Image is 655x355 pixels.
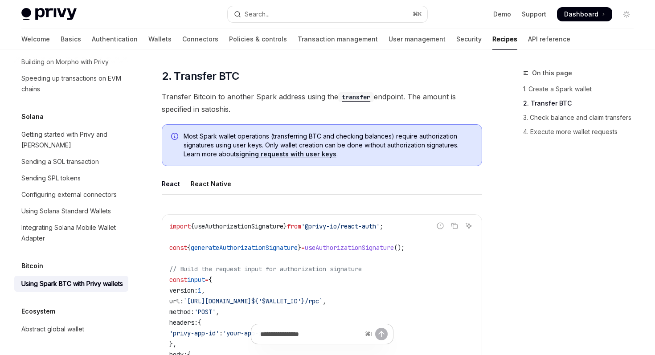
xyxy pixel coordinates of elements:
span: input [187,276,205,284]
a: Dashboard [557,7,612,21]
a: transfer [338,92,374,101]
div: Using Solana Standard Wallets [21,206,111,216]
span: Transfer Bitcoin to another Spark address using the endpoint. The amount is specified in satoshis. [162,90,482,115]
a: 3. Check balance and claim transfers [523,110,641,125]
div: Speeding up transactions on EVM chains [21,73,123,94]
a: Using Spark BTC with Privy wallets [14,276,128,292]
button: Ask AI [463,220,475,232]
span: '$WALLET_ID' [258,297,301,305]
span: { [187,244,191,252]
a: Connectors [182,29,218,50]
button: Toggle dark mode [619,7,634,21]
a: User management [389,29,446,50]
span: , [201,286,205,294]
div: Configuring external connectors [21,189,117,200]
h5: Ecosystem [21,306,55,317]
span: method: [169,308,194,316]
div: Sending a SOL transaction [21,156,99,167]
div: Integrating Solana Mobile Wallet Adapter [21,222,123,244]
a: Using Solana Standard Wallets [14,203,128,219]
span: On this page [532,68,572,78]
span: } [301,297,305,305]
span: } [298,244,301,252]
a: Speeding up transactions on EVM chains [14,70,128,97]
span: from [287,222,301,230]
a: Abstract global wallet [14,321,128,337]
span: import [169,222,191,230]
div: Sending SPL tokens [21,173,81,184]
span: { [191,222,194,230]
div: Using Spark BTC with Privy wallets [21,278,123,289]
a: Authentication [92,29,138,50]
span: { [198,318,201,326]
span: 1 [198,286,201,294]
a: Sending a SOL transaction [14,154,128,170]
input: Ask a question... [260,324,361,344]
a: Transaction management [298,29,378,50]
span: // Build the request input for authorization signature [169,265,362,273]
span: ; [380,222,383,230]
a: 4. Execute more wallet requests [523,125,641,139]
button: Copy the contents from the code block [449,220,460,232]
span: url: [169,297,184,305]
span: { [209,276,212,284]
button: Send message [375,328,388,340]
span: 2. Transfer BTC [162,69,239,83]
span: , [323,297,326,305]
a: API reference [528,29,570,50]
h5: Solana [21,111,44,122]
div: Abstract global wallet [21,324,84,335]
a: Basics [61,29,81,50]
span: } [283,222,287,230]
div: Getting started with Privy and [PERSON_NAME] [21,129,123,151]
span: = [205,276,209,284]
h5: Bitcoin [21,261,43,271]
a: Policies & controls [229,29,287,50]
code: transfer [338,92,374,102]
span: Dashboard [564,10,598,19]
span: ${ [251,297,258,305]
span: useAuthorizationSignature [305,244,394,252]
span: /rpc` [305,297,323,305]
span: ⌘ K [413,11,422,18]
button: Open search [228,6,427,22]
span: generateAuthorizationSignature [191,244,298,252]
span: headers: [169,318,198,326]
a: signing requests with user keys [236,150,336,158]
a: Getting started with Privy and [PERSON_NAME] [14,126,128,153]
a: Demo [493,10,511,19]
span: 'POST' [194,308,216,316]
a: Recipes [492,29,517,50]
a: Sending SPL tokens [14,170,128,186]
a: Integrating Solana Mobile Wallet Adapter [14,220,128,246]
a: Security [456,29,482,50]
span: = [301,244,305,252]
img: light logo [21,8,77,20]
a: Configuring external connectors [14,187,128,203]
span: '@privy-io/react-auth' [301,222,380,230]
svg: Info [171,133,180,142]
button: Report incorrect code [434,220,446,232]
a: Wallets [148,29,172,50]
span: version: [169,286,198,294]
span: `[URL][DOMAIN_NAME] [184,297,251,305]
span: const [169,244,187,252]
a: Welcome [21,29,50,50]
div: Search... [245,9,270,20]
span: useAuthorizationSignature [194,222,283,230]
a: 1. Create a Spark wallet [523,82,641,96]
div: React [162,173,180,194]
span: (); [394,244,405,252]
div: React Native [191,173,231,194]
span: const [169,276,187,284]
a: 2. Transfer BTC [523,96,641,110]
span: Most Spark wallet operations (transferring BTC and checking balances) require authorization signa... [184,132,473,159]
a: Support [522,10,546,19]
span: , [216,308,219,316]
